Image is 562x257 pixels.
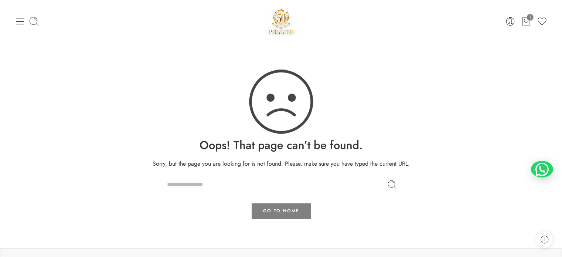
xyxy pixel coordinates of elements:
a: Pellini - [265,6,297,37]
img: Pellini [265,6,297,37]
h1: Oops! That page can’t be found. [15,137,547,153]
span: 1 [527,14,533,20]
img: 404 [248,68,314,135]
a: GO TO HOME [252,203,311,219]
a: Wishlist [537,16,547,27]
a: 1 [521,16,531,27]
a: Login / Register [505,16,515,27]
p: Sorry, but the page you are looking for is not found. Please, make sure you have typed the curren... [15,159,547,169]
